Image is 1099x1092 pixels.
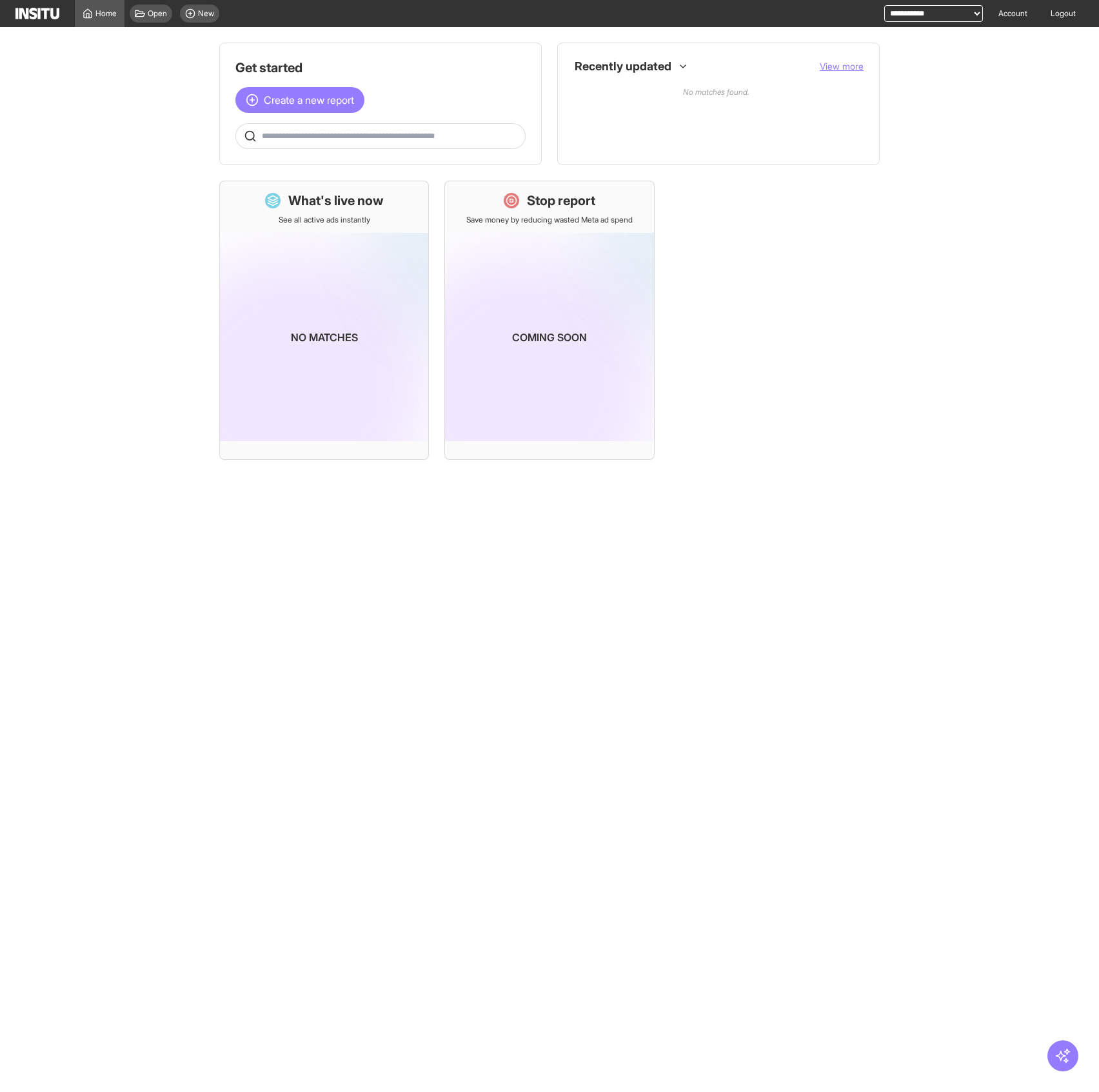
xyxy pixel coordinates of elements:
span: Home [95,8,117,19]
span: View more [820,61,864,72]
button: Create a new report [235,87,364,113]
img: coming-soon-gradient_kfitwp.png [220,233,428,441]
p: No matches [291,330,358,345]
span: Create a new report [264,92,354,108]
h1: Get started [235,59,526,77]
a: What's live nowSee all active ads instantlyNo matches [219,181,429,460]
p: See all active ads instantly [279,215,370,225]
button: View more [820,60,864,73]
h1: What's live now [288,192,384,210]
img: Logo [15,8,59,19]
p: No matches found. [573,79,858,128]
span: New [198,8,214,19]
span: Open [148,8,167,19]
